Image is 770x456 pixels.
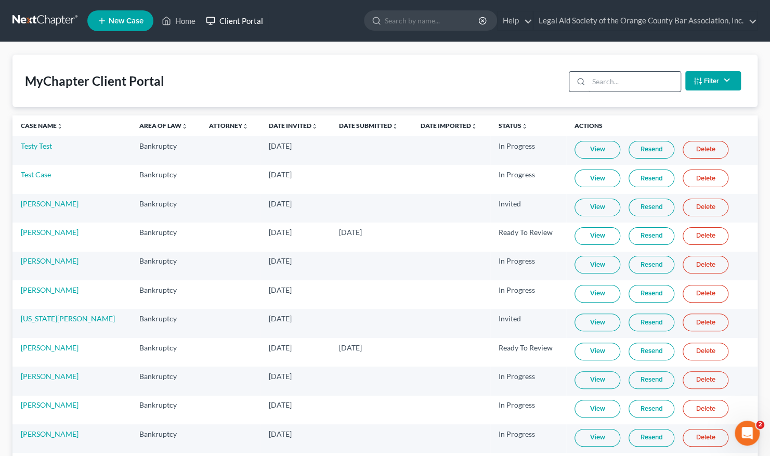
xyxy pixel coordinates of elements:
a: Resend [629,371,674,389]
td: Bankruptcy [131,309,201,337]
a: Date Invitedunfold_more [269,122,318,129]
a: Home [156,11,201,30]
a: Resend [629,199,674,216]
input: Search by name... [385,11,480,30]
a: View [575,227,620,245]
td: Ready To Review [490,338,566,367]
a: Resend [629,256,674,273]
a: [PERSON_NAME] [21,199,79,208]
span: [DATE] [269,141,292,150]
a: Help [498,11,532,30]
span: [DATE] [269,199,292,208]
td: Bankruptcy [131,367,201,395]
a: Resend [629,170,674,187]
a: Delete [683,371,728,389]
a: Resend [629,285,674,303]
td: Bankruptcy [131,136,201,165]
i: unfold_more [181,123,188,129]
span: [DATE] [269,285,292,294]
a: Statusunfold_more [499,122,528,129]
a: [PERSON_NAME] [21,343,79,352]
td: Bankruptcy [131,194,201,223]
i: unfold_more [392,123,398,129]
td: Invited [490,309,566,337]
a: Legal Aid Society of the Orange County Bar Association, Inc. [533,11,757,30]
a: View [575,256,620,273]
a: View [575,429,620,447]
a: Delete [683,227,728,245]
a: [PERSON_NAME] [21,256,79,265]
input: Search... [589,72,681,92]
a: Attorneyunfold_more [209,122,249,129]
td: In Progress [490,136,566,165]
a: Delete [683,400,728,418]
span: [DATE] [269,170,292,179]
span: [DATE] [339,343,362,352]
a: View [575,170,620,187]
a: Delete [683,199,728,216]
span: New Case [109,17,143,25]
a: Delete [683,141,728,159]
span: [DATE] [269,256,292,265]
a: [PERSON_NAME] [21,372,79,381]
a: Delete [683,285,728,303]
i: unfold_more [521,123,528,129]
a: Resend [629,314,674,331]
a: Client Portal [201,11,268,30]
span: [DATE] [269,372,292,381]
span: [DATE] [269,343,292,352]
td: Bankruptcy [131,280,201,309]
span: [DATE] [269,400,292,409]
a: View [575,141,620,159]
span: [DATE] [269,314,292,323]
td: In Progress [490,367,566,395]
td: Bankruptcy [131,424,201,453]
td: Bankruptcy [131,338,201,367]
a: View [575,199,620,216]
span: [DATE] [269,228,292,237]
td: In Progress [490,280,566,309]
a: [PERSON_NAME] [21,285,79,294]
td: In Progress [490,165,566,193]
span: [DATE] [269,429,292,438]
a: View [575,314,620,331]
a: Delete [683,170,728,187]
a: Resend [629,429,674,447]
a: Area of Lawunfold_more [139,122,188,129]
a: View [575,371,620,389]
a: Delete [683,343,728,360]
button: Filter [685,71,741,90]
i: unfold_more [57,123,63,129]
a: Delete [683,256,728,273]
a: View [575,343,620,360]
a: Date Submittedunfold_more [339,122,398,129]
a: Date Importedunfold_more [420,122,477,129]
div: MyChapter Client Portal [25,73,164,89]
th: Actions [566,115,758,136]
span: [DATE] [339,228,362,237]
td: In Progress [490,396,566,424]
td: Ready To Review [490,223,566,251]
a: [PERSON_NAME] [21,429,79,438]
a: Resend [629,141,674,159]
td: Bankruptcy [131,165,201,193]
td: Invited [490,194,566,223]
a: Delete [683,314,728,331]
a: Testy Test [21,141,52,150]
a: Delete [683,429,728,447]
i: unfold_more [471,123,477,129]
a: [US_STATE][PERSON_NAME] [21,314,115,323]
a: [PERSON_NAME] [21,228,79,237]
iframe: Intercom live chat [735,421,760,446]
td: Bankruptcy [131,223,201,251]
span: 2 [756,421,764,429]
a: View [575,400,620,418]
a: [PERSON_NAME] [21,400,79,409]
a: Case Nameunfold_more [21,122,63,129]
td: Bankruptcy [131,396,201,424]
a: Resend [629,227,674,245]
td: Bankruptcy [131,252,201,280]
a: View [575,285,620,303]
i: unfold_more [242,123,249,129]
td: In Progress [490,424,566,453]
